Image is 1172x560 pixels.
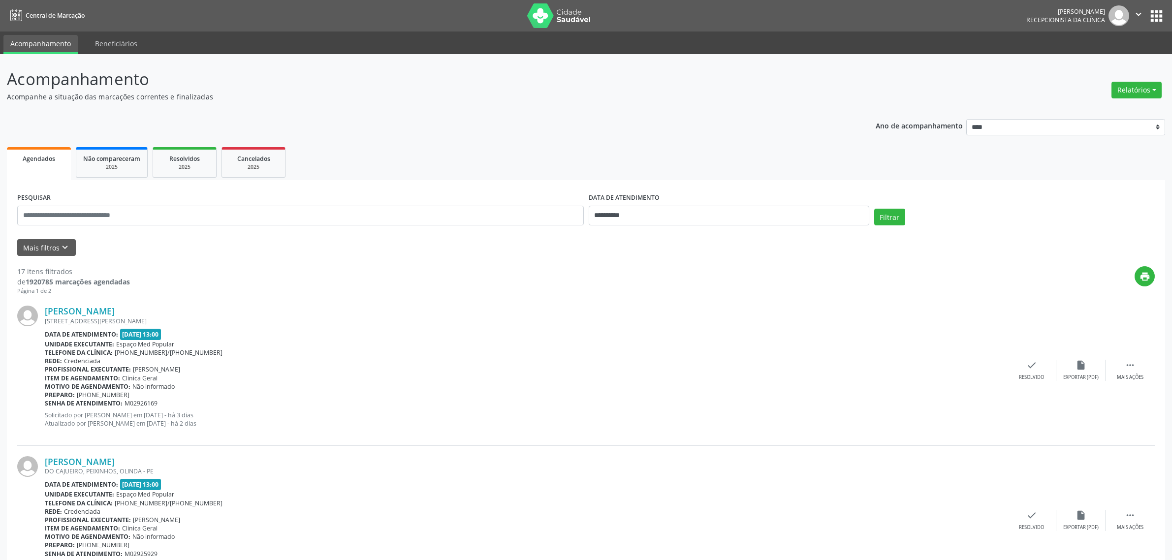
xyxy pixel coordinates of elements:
p: Solicitado por [PERSON_NAME] em [DATE] - há 3 dias Atualizado por [PERSON_NAME] em [DATE] - há 2 ... [45,411,1007,428]
a: [PERSON_NAME] [45,306,115,316]
i: insert_drive_file [1076,360,1086,371]
a: Central de Marcação [7,7,85,24]
button: print [1135,266,1155,286]
b: Senha de atendimento: [45,399,123,407]
span: Espaço Med Popular [116,340,174,348]
p: Ano de acompanhamento [876,119,963,131]
button: Mais filtroskeyboard_arrow_down [17,239,76,256]
div: Exportar (PDF) [1063,524,1099,531]
img: img [17,456,38,477]
img: img [1109,5,1129,26]
b: Unidade executante: [45,340,114,348]
span: [PHONE_NUMBER] [77,541,129,549]
b: Rede: [45,507,62,516]
b: Motivo de agendamento: [45,382,130,391]
button:  [1129,5,1148,26]
span: [PERSON_NAME] [133,365,180,373]
b: Senha de atendimento: [45,550,123,558]
div: 2025 [83,163,140,171]
span: Central de Marcação [26,11,85,20]
span: Não informado [132,382,175,391]
i: check [1026,360,1037,371]
span: Resolvidos [169,155,200,163]
span: Não informado [132,532,175,541]
i:  [1125,360,1136,371]
div: Resolvido [1019,524,1044,531]
span: Recepcionista da clínica [1026,16,1105,24]
b: Data de atendimento: [45,330,118,339]
b: Preparo: [45,391,75,399]
div: 2025 [229,163,278,171]
span: [PHONE_NUMBER]/[PHONE_NUMBER] [115,499,222,507]
button: apps [1148,7,1165,25]
p: Acompanhe a situação das marcações correntes e finalizadas [7,92,818,102]
img: img [17,306,38,326]
b: Rede: [45,357,62,365]
button: Filtrar [874,209,905,225]
b: Profissional executante: [45,365,131,373]
a: Beneficiários [88,35,144,52]
div: 17 itens filtrados [17,266,130,277]
i: keyboard_arrow_down [60,242,70,253]
i:  [1133,9,1144,20]
span: M02925929 [125,550,158,558]
b: Data de atendimento: [45,480,118,489]
span: [PHONE_NUMBER]/[PHONE_NUMBER] [115,348,222,357]
span: [PHONE_NUMBER] [77,391,129,399]
span: [DATE] 13:00 [120,329,161,340]
span: Não compareceram [83,155,140,163]
span: Clinica Geral [122,374,158,382]
b: Profissional executante: [45,516,131,524]
div: DO CAJUEIRO, PEIXINHOS, OLINDA - PE [45,467,1007,475]
div: Mais ações [1117,524,1143,531]
span: Credenciada [64,507,100,516]
span: Agendados [23,155,55,163]
span: Espaço Med Popular [116,490,174,498]
b: Item de agendamento: [45,374,120,382]
b: Item de agendamento: [45,524,120,532]
a: [PERSON_NAME] [45,456,115,467]
b: Preparo: [45,541,75,549]
span: [DATE] 13:00 [120,479,161,490]
div: 2025 [160,163,209,171]
div: Página 1 de 2 [17,287,130,295]
i: print [1140,271,1150,282]
div: [PERSON_NAME] [1026,7,1105,16]
i: insert_drive_file [1076,510,1086,521]
b: Motivo de agendamento: [45,532,130,541]
div: Exportar (PDF) [1063,374,1099,381]
p: Acompanhamento [7,67,818,92]
span: Cancelados [237,155,270,163]
div: Mais ações [1117,374,1143,381]
b: Unidade executante: [45,490,114,498]
b: Telefone da clínica: [45,348,113,357]
span: Credenciada [64,357,100,365]
label: PESQUISAR [17,190,51,206]
strong: 1920785 marcações agendadas [26,277,130,286]
span: [PERSON_NAME] [133,516,180,524]
label: DATA DE ATENDIMENTO [589,190,660,206]
span: M02926169 [125,399,158,407]
div: [STREET_ADDRESS][PERSON_NAME] [45,317,1007,325]
b: Telefone da clínica: [45,499,113,507]
i: check [1026,510,1037,521]
i:  [1125,510,1136,521]
span: Clinica Geral [122,524,158,532]
a: Acompanhamento [3,35,78,54]
div: Resolvido [1019,374,1044,381]
div: de [17,277,130,287]
button: Relatórios [1111,82,1162,98]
